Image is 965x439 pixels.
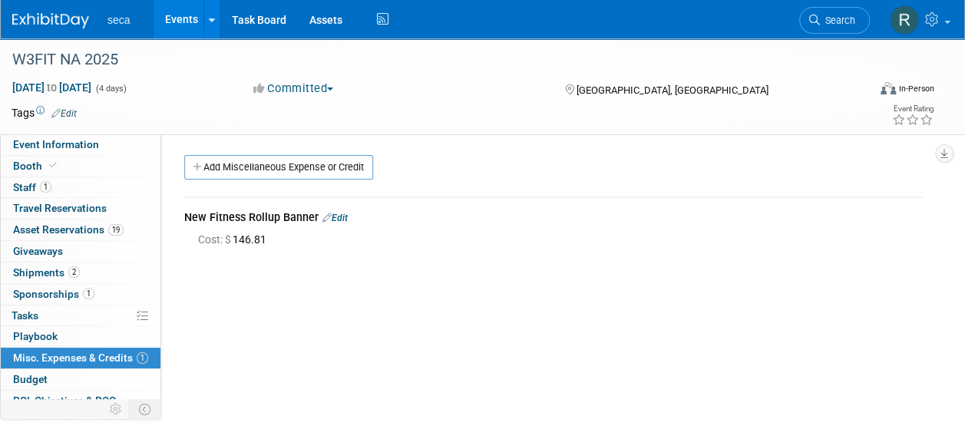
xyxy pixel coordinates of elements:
a: ROI, Objectives & ROO [1,391,160,411]
span: Cost: $ [198,233,233,246]
span: (4 days) [94,84,127,94]
a: Event Information [1,134,160,155]
a: Budget [1,369,160,390]
td: Personalize Event Tab Strip [103,399,130,419]
img: Format-Inperson.png [881,82,896,94]
span: Booth [13,160,60,172]
div: New Fitness Rollup Banner [184,210,923,228]
span: Budget [13,373,48,385]
span: 146.81 [198,233,273,246]
div: In-Person [898,83,934,94]
a: Travel Reservations [1,198,160,219]
div: Event Rating [892,105,934,113]
a: Edit [51,108,77,119]
span: Staff [13,181,51,193]
a: Tasks [1,305,160,326]
span: Asset Reservations [13,223,124,236]
span: ROI, Objectives & ROO [13,394,116,407]
a: Misc. Expenses & Credits1 [1,348,160,368]
span: to [45,81,59,94]
span: [DATE] [DATE] [12,81,92,94]
span: 2 [68,266,80,278]
span: Playbook [13,330,58,342]
button: Committed [248,81,339,97]
span: Travel Reservations [13,202,107,214]
div: Event Format [800,80,934,103]
a: Shipments2 [1,262,160,283]
a: Edit [322,213,348,223]
span: seca [107,14,131,26]
td: Tags [12,105,77,120]
span: Sponsorships [13,288,94,300]
td: Toggle Event Tabs [130,399,161,419]
img: Rachel Jordan [890,5,919,35]
span: Tasks [12,309,38,322]
div: W3FIT NA 2025 [7,46,855,74]
i: Booth reservation complete [49,161,57,170]
span: Event Information [13,138,99,150]
span: 1 [40,181,51,193]
a: Giveaways [1,241,160,262]
span: 1 [137,352,148,364]
a: Booth [1,156,160,177]
span: [GEOGRAPHIC_DATA], [GEOGRAPHIC_DATA] [577,84,768,96]
a: Staff1 [1,177,160,198]
img: ExhibitDay [12,13,89,28]
span: Giveaways [13,245,63,257]
span: Misc. Expenses & Credits [13,352,148,364]
a: Asset Reservations19 [1,219,160,240]
a: Add Miscellaneous Expense or Credit [184,155,373,180]
a: Sponsorships1 [1,284,160,305]
span: 1 [83,288,94,299]
span: 19 [108,224,124,236]
span: Shipments [13,266,80,279]
a: Search [799,7,870,34]
span: Search [820,15,855,26]
a: Playbook [1,326,160,347]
